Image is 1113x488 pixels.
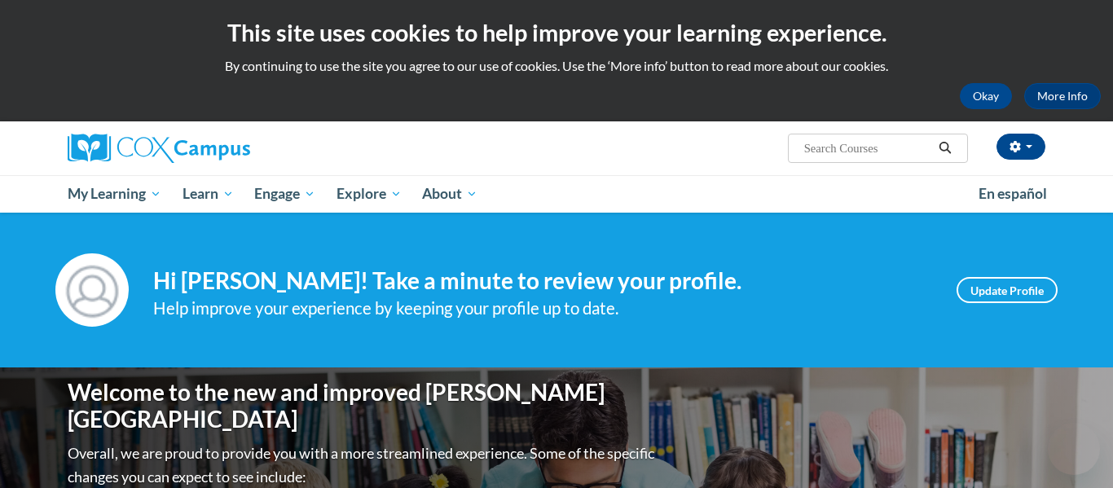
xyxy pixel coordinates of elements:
[979,185,1047,202] span: En español
[996,134,1045,160] button: Account Settings
[12,57,1101,75] p: By continuing to use the site you agree to our use of cookies. Use the ‘More info’ button to read...
[43,175,1070,213] div: Main menu
[55,253,129,327] img: Profile Image
[244,175,326,213] a: Engage
[153,267,932,295] h4: Hi [PERSON_NAME]! Take a minute to review your profile.
[933,138,957,158] button: Search
[254,184,315,204] span: Engage
[68,379,658,433] h1: Welcome to the new and improved [PERSON_NAME][GEOGRAPHIC_DATA]
[412,175,489,213] a: About
[57,175,172,213] a: My Learning
[337,184,402,204] span: Explore
[422,184,477,204] span: About
[1024,83,1101,109] a: More Info
[326,175,412,213] a: Explore
[12,16,1101,49] h2: This site uses cookies to help improve your learning experience.
[68,184,161,204] span: My Learning
[968,177,1058,211] a: En español
[960,83,1012,109] button: Okay
[1048,423,1100,475] iframe: Button to launch messaging window
[172,175,244,213] a: Learn
[68,134,377,163] a: Cox Campus
[68,134,250,163] img: Cox Campus
[957,277,1058,303] a: Update Profile
[803,138,933,158] input: Search Courses
[153,295,932,322] div: Help improve your experience by keeping your profile up to date.
[183,184,234,204] span: Learn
